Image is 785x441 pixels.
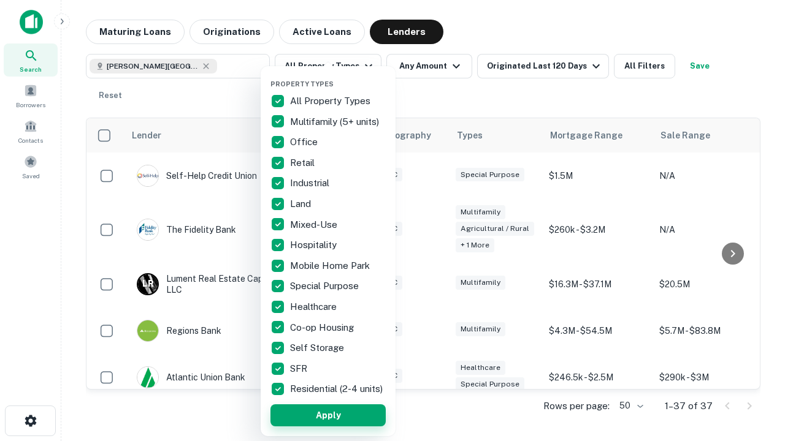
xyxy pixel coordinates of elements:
[290,156,317,170] p: Retail
[270,80,334,88] span: Property Types
[290,300,339,314] p: Healthcare
[290,382,385,396] p: Residential (2-4 units)
[290,341,347,355] p: Self Storage
[290,115,381,129] p: Multifamily (5+ units)
[290,176,332,190] p: Industrial
[290,197,313,211] p: Land
[290,361,310,376] p: SFR
[290,258,372,273] p: Mobile Home Park
[290,279,361,293] p: Special Purpose
[290,94,373,108] p: All Property Types
[290,135,320,149] p: Office
[724,304,785,363] iframe: Chat Widget
[290,238,339,252] p: Hospitality
[270,404,386,426] button: Apply
[290,217,340,232] p: Mixed-Use
[290,320,356,335] p: Co-op Housing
